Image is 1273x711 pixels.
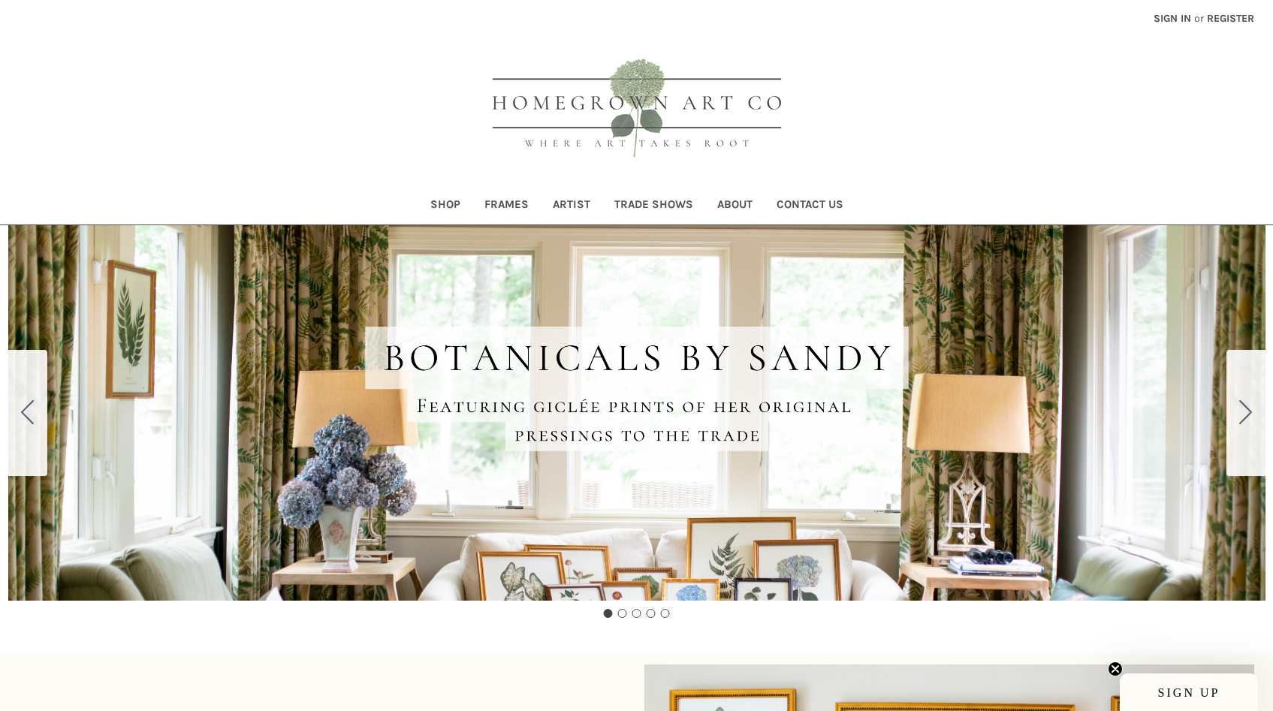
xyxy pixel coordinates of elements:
a: Contact Us [765,188,855,224]
button: Go to slide 5 [661,609,670,618]
span: SIGN UP [1158,686,1220,699]
button: Go to slide 4 [647,609,656,618]
a: Shop [418,188,472,224]
button: Go to slide 3 [632,609,641,618]
button: Close teaser [1108,661,1123,676]
button: Go to slide 5 [8,350,47,476]
a: About [705,188,765,224]
span: or [1193,11,1205,26]
button: Go to slide 2 [1226,350,1265,476]
img: HOMEGROWN ART CO [468,42,806,177]
div: SIGN UPClose teaser [1120,673,1258,711]
a: Artist [541,188,602,224]
a: Trade Shows [602,188,705,224]
button: Go to slide 2 [618,609,627,618]
button: Go to slide 1 [604,609,613,618]
a: Frames [472,188,541,224]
